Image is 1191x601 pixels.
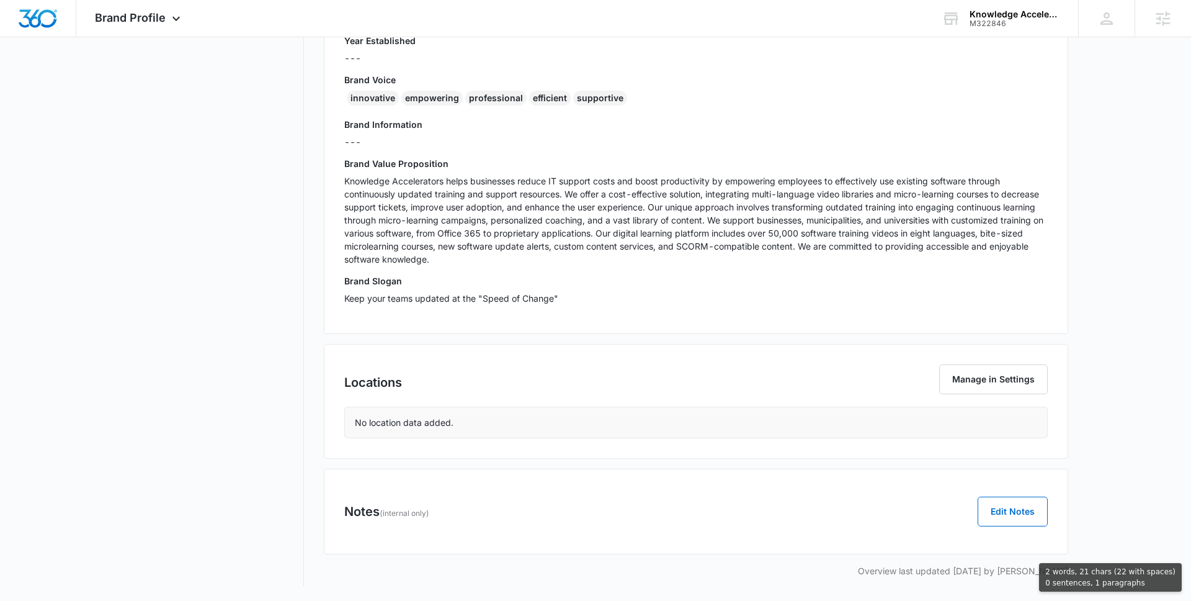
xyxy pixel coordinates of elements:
p: Keep your teams updated at the "Speed of Change" [344,292,1048,305]
div: innovative [347,91,399,106]
div: supportive [573,91,627,106]
h3: Brand Information [344,118,1048,131]
div: professional [465,91,527,106]
div: empowering [401,91,463,106]
p: --- [344,52,416,65]
div: account name [970,9,1060,19]
h3: Year Established [344,34,416,47]
p: --- [344,135,1048,148]
span: (internal only) [380,508,429,518]
p: Overview last updated [DATE] by [PERSON_NAME] [324,564,1068,577]
h3: Brand Slogan [344,274,1048,287]
p: No location data added. [355,416,453,429]
p: Knowledge Accelerators helps businesses reduce IT support costs and boost productivity by empower... [344,174,1048,266]
div: efficient [529,91,571,106]
button: Manage in Settings [939,364,1048,394]
div: account id [970,19,1060,28]
h2: Locations [344,373,402,392]
h3: Brand Value Proposition [344,157,1048,170]
h3: Notes [344,502,429,521]
h3: Brand Voice [344,73,1048,86]
span: Brand Profile [95,11,166,24]
button: Edit Notes [978,497,1048,526]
